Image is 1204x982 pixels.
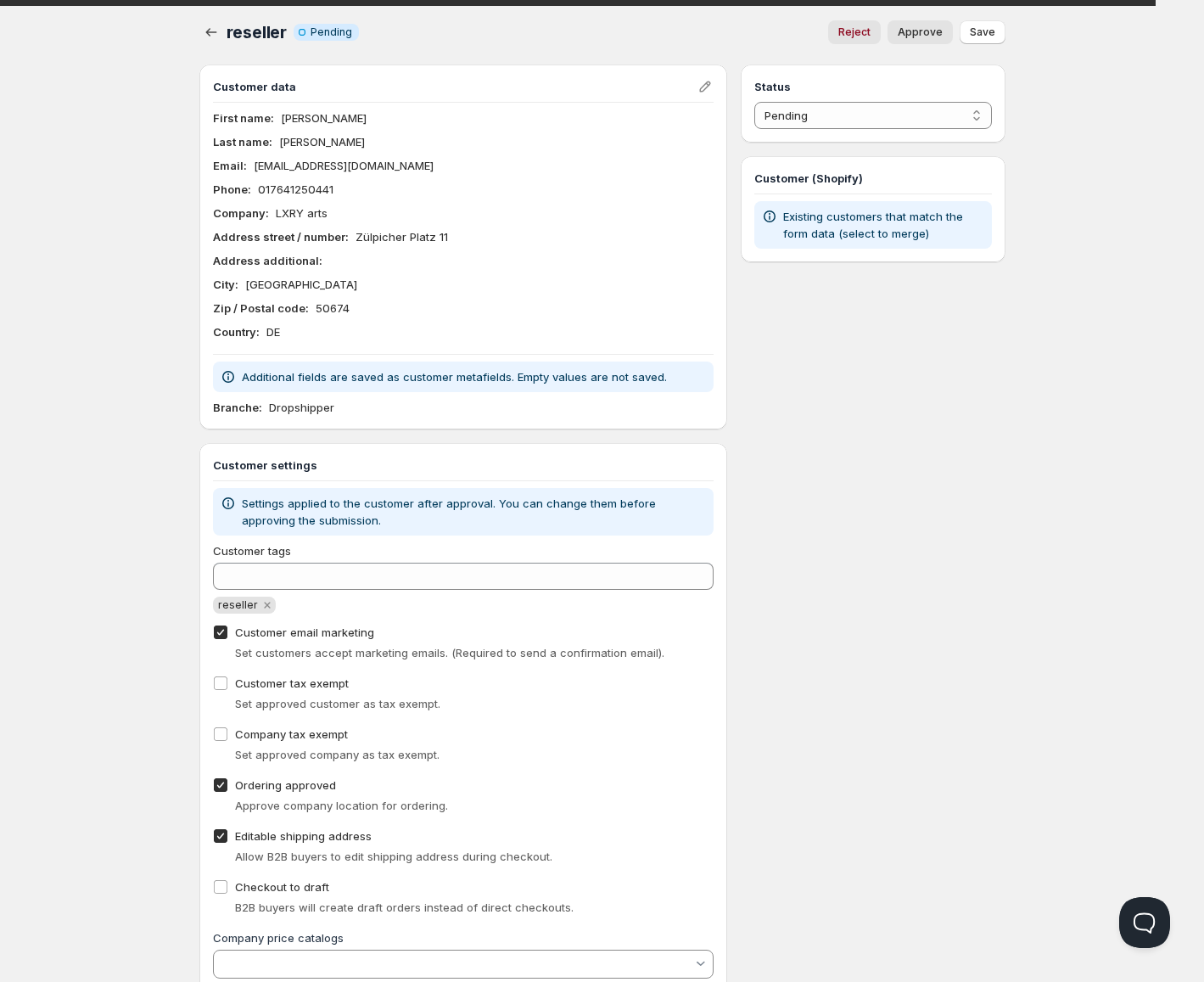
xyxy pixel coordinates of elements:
[213,931,344,945] label: Company price catalogs
[213,135,272,149] b: Last name :
[254,157,434,174] p: [EMAIL_ADDRESS][DOMAIN_NAME]
[888,20,953,44] button: Approve
[281,109,367,126] p: [PERSON_NAME]
[213,544,291,558] span: Customer tags
[783,208,984,242] p: Existing customers that match the form data (select to merge)
[356,228,448,245] p: Zülpicher Platz 11
[269,399,334,416] p: Dropshipper
[235,880,329,894] span: Checkout to draft
[235,829,372,843] span: Editable shipping address
[235,799,448,812] span: Approve company location for ordering.
[754,78,991,95] h3: Status
[235,748,440,761] span: Set approved company as tax exempt.
[316,300,350,317] p: 50674
[838,25,871,39] span: Reject
[213,254,322,267] b: Address additional :
[242,495,708,529] p: Settings applied to the customer after approval. You can change them before approving the submiss...
[235,676,349,690] span: Customer tax exempt
[235,778,336,792] span: Ordering approved
[260,598,275,613] button: Remove reseller
[258,181,333,198] p: 017641250441
[960,20,1005,44] button: Save
[213,401,262,414] b: Branche :
[245,276,357,293] p: [GEOGRAPHIC_DATA]
[235,901,574,914] span: B2B buyers will create draft orders instead of direct checkouts.
[213,301,309,315] b: Zip / Postal code :
[235,626,374,639] span: Customer email marketing
[213,278,238,291] b: City :
[218,598,258,611] span: reseller
[213,111,274,125] b: First name :
[276,205,328,222] p: LXRY arts
[1119,897,1170,948] iframe: Help Scout Beacon - Open
[898,25,943,39] span: Approve
[213,206,269,220] b: Company :
[754,170,991,187] h3: Customer (Shopify)
[213,78,697,95] h3: Customer data
[235,697,440,710] span: Set approved customer as tax exempt.
[213,159,247,172] b: Email :
[213,182,251,196] b: Phone :
[970,25,995,39] span: Save
[213,230,349,244] b: Address street / number :
[235,850,552,863] span: Allow B2B buyers to edit shipping address during checkout.
[266,323,280,340] p: DE
[213,457,714,474] h3: Customer settings
[235,646,664,659] span: Set customers accept marketing emails. (Required to send a confirmation email).
[242,368,667,385] p: Additional fields are saved as customer metafields. Empty values are not saved.
[279,133,365,150] p: [PERSON_NAME]
[213,325,260,339] b: Country :
[828,20,881,44] button: Reject
[311,25,352,39] span: Pending
[693,75,717,98] button: Edit
[227,22,287,42] span: reseller
[235,727,348,741] span: Company tax exempt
